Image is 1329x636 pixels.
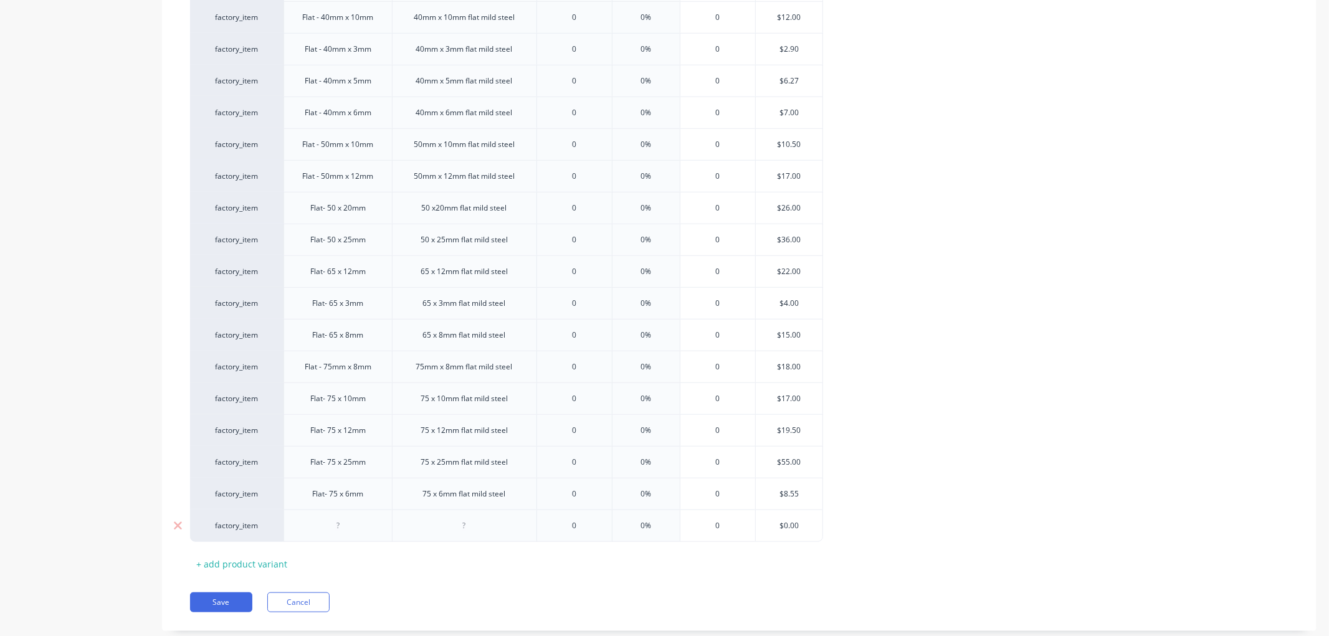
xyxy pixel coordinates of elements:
div: factory_item [202,139,271,150]
div: 0 [680,256,756,287]
div: 0% [612,510,680,541]
div: $36.00 [756,224,822,255]
div: Flat - 50mm x 12mm [292,168,383,184]
div: 0 [680,383,756,414]
div: $2.90 [756,34,822,65]
div: 0 [537,97,612,128]
div: 0 [537,161,612,192]
div: Flat- 75 x 12mm [300,422,376,439]
div: $15.00 [756,320,822,351]
div: 0 [680,415,756,446]
div: 0 [680,510,756,541]
div: $10.50 [756,129,822,160]
div: Flat- 65 x 3mm [302,295,373,311]
div: 50mm x 10mm flat mild steel [404,136,525,153]
div: 0 [537,510,612,541]
div: 0% [612,34,680,65]
div: 40mm x 3mm flat mild steel [406,41,523,57]
div: 0% [612,192,680,224]
div: 0% [612,351,680,382]
div: 75 x 12mm flat mild steel [411,422,518,439]
div: Flat- 75 x 10mm [300,391,376,407]
div: 0% [612,288,680,319]
div: $17.00 [756,161,822,192]
div: Flat - 40mm x 3mm [295,41,381,57]
div: 0 [680,34,756,65]
div: 0% [612,320,680,351]
div: 0 [537,34,612,65]
div: $12.00 [756,2,822,33]
div: 65 x 12mm flat mild steel [411,263,518,280]
div: 0 [680,129,756,160]
div: 0 [680,2,756,33]
div: 0 [537,415,612,446]
div: 75 x 25mm flat mild steel [411,454,518,470]
div: factory_itemFlat- 75 x 25mm75 x 25mm flat mild steel00%0$55.00 [190,446,823,478]
div: 50mm x 12mm flat mild steel [404,168,525,184]
div: factory_item [202,330,271,341]
div: 0 [537,256,612,287]
div: $26.00 [756,192,822,224]
div: factory_itemFlat- 50 x 25mm50 x 25mm flat mild steel00%0$36.00 [190,224,823,255]
div: $18.00 [756,351,822,382]
div: 0% [612,2,680,33]
div: 0% [612,256,680,287]
div: 0% [612,447,680,478]
div: 0 [680,351,756,382]
div: 0% [612,415,680,446]
div: factory_itemFlat- 65 x 8mm65 x 8mm flat mild steel00%0$15.00 [190,319,823,351]
div: $19.50 [756,415,822,446]
div: $17.00 [756,383,822,414]
div: factory_item [202,171,271,182]
div: factory_item [202,361,271,373]
div: Flat- 65 x 12mm [300,263,376,280]
div: 0 [537,351,612,382]
div: factory_itemFlat - 50mm x 10mm50mm x 10mm flat mild steel00%0$10.50 [190,128,823,160]
div: $55.00 [756,447,822,478]
div: factory_itemFlat - 40mm x 3mm40mm x 3mm flat mild steel00%0$2.90 [190,33,823,65]
div: factory_itemFlat - 40mm x 6mm40mm x 6mm flat mild steel00%0$7.00 [190,97,823,128]
div: factory_itemFlat - 40mm x 10mm40mm x 10mm flat mild steel00%0$12.00 [190,1,823,33]
div: 0 [680,288,756,319]
div: factory_itemFlat- 75 x 10mm75 x 10mm flat mild steel00%0$17.00 [190,382,823,414]
div: factory_item00%0$0.00 [190,510,823,542]
div: 0 [680,65,756,97]
div: 0 [680,97,756,128]
div: 0 [537,65,612,97]
div: factory_itemFlat - 75mm x 8mm75mm x 8mm flat mild steel00%0$18.00 [190,351,823,382]
div: factory_item [202,298,271,309]
div: Flat- 50 x 25mm [300,232,376,248]
div: 0 [680,320,756,351]
div: Flat - 40mm x 5mm [295,73,381,89]
div: $6.27 [756,65,822,97]
div: factory_item [202,44,271,55]
div: 50 x 25mm flat mild steel [411,232,518,248]
div: 40mm x 10mm flat mild steel [404,9,525,26]
div: 65 x 8mm flat mild steel [413,327,516,343]
div: 40mm x 5mm flat mild steel [406,73,523,89]
div: factory_itemFlat- 75 x 6mm75 x 6mm flat mild steel00%0$8.55 [190,478,823,510]
div: 40mm x 6mm flat mild steel [406,105,523,121]
div: 0% [612,224,680,255]
div: Flat- 75 x 25mm [300,454,376,470]
div: Flat - 40mm x 6mm [295,105,381,121]
div: Flat - 50mm x 10mm [292,136,383,153]
div: 0% [612,65,680,97]
div: 50 x20mm flat mild steel [412,200,517,216]
div: factory_itemFlat- 75 x 12mm75 x 12mm flat mild steel00%0$19.50 [190,414,823,446]
div: $4.00 [756,288,822,319]
div: $8.55 [756,478,822,510]
div: 65 x 3mm flat mild steel [413,295,516,311]
button: Cancel [267,592,330,612]
div: $22.00 [756,256,822,287]
div: 75 x 6mm flat mild steel [413,486,516,502]
div: factory_item [202,107,271,118]
div: 0 [680,192,756,224]
div: 0 [537,2,612,33]
div: 0 [537,192,612,224]
div: 0 [680,478,756,510]
div: Flat - 40mm x 10mm [292,9,383,26]
div: factory_itemFlat - 40mm x 5mm40mm x 5mm flat mild steel00%0$6.27 [190,65,823,97]
div: factory_item [202,457,271,468]
div: factory_item [202,234,271,245]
